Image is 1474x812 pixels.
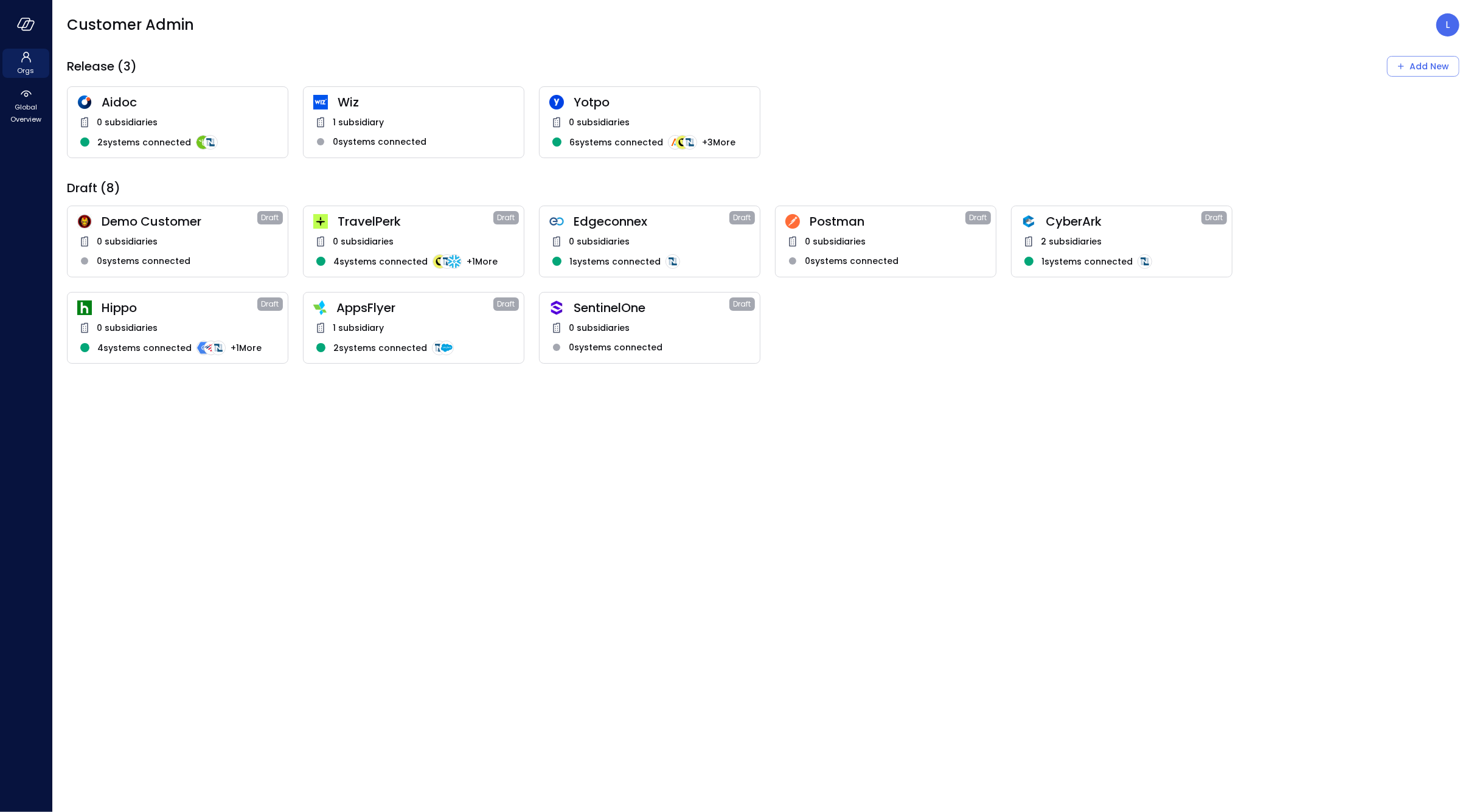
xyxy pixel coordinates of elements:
[333,135,426,148] span: 0 systems connected
[432,341,447,355] img: integration-logo
[440,254,454,269] img: integration-logo
[102,300,257,316] span: Hippo
[805,254,899,268] span: 0 systems connected
[18,64,35,77] span: Orgs
[549,300,564,315] img: oujisyhxiqy1h0xilnqx
[1206,212,1223,224] span: Draft
[231,341,262,355] span: + 1 More
[196,135,210,150] img: integration-logo
[1387,56,1459,77] div: Add New Organization
[668,135,683,150] img: integration-logo
[574,94,750,110] span: Yotpo
[810,213,965,229] span: Postman
[211,341,226,355] img: integration-logo
[333,321,384,335] span: 1 subsidiary
[333,341,427,355] span: 2 systems connected
[7,101,44,125] span: Global Overview
[333,116,384,129] span: 1 subsidiary
[97,254,190,268] span: 0 systems connected
[102,94,278,110] span: Aidoc
[77,214,92,229] img: scnakozdowacoarmaydw
[734,298,751,310] span: Draft
[262,298,279,310] span: Draft
[338,94,514,110] span: Wiz
[77,300,92,315] img: ynjrjpaiymlkbkxtflmu
[1041,235,1102,248] span: 2 subsidiaries
[203,135,218,150] img: integration-logo
[467,255,498,268] span: + 1 More
[569,235,630,248] span: 0 subsidiaries
[67,58,137,74] span: Release (3)
[97,116,158,129] span: 0 subsidiaries
[498,298,515,310] span: Draft
[675,135,690,150] img: integration-logo
[574,300,729,316] span: SentinelOne
[333,255,428,268] span: 4 systems connected
[569,321,630,335] span: 0 subsidiaries
[447,254,462,269] img: integration-logo
[1021,214,1036,229] img: a5he5ildahzqx8n3jb8t
[805,235,866,248] span: 0 subsidiaries
[1436,13,1459,36] div: Lee
[97,321,158,335] span: 0 subsidiaries
[1046,213,1201,229] span: CyberArk
[204,341,218,355] img: integration-logo
[439,341,454,355] img: integration-logo
[313,95,328,109] img: cfcvbyzhwvtbhao628kj
[970,212,987,224] span: Draft
[336,300,493,316] span: AppsFlyer
[196,341,211,355] img: integration-logo
[338,213,493,229] span: TravelPerk
[67,15,194,35] span: Customer Admin
[785,214,800,229] img: t2hojgg0dluj8wcjhofe
[549,214,564,229] img: gkfkl11jtdpupy4uruhy
[2,85,49,127] div: Global Overview
[313,300,327,315] img: zbmm8o9awxf8yv3ehdzf
[683,135,697,150] img: integration-logo
[97,136,191,149] span: 2 systems connected
[433,254,447,269] img: integration-logo
[734,212,751,224] span: Draft
[569,136,663,149] span: 6 systems connected
[1387,56,1459,77] button: Add New
[569,116,630,129] span: 0 subsidiaries
[97,341,192,355] span: 4 systems connected
[1041,255,1133,268] span: 1 systems connected
[102,213,257,229] span: Demo Customer
[67,180,120,196] span: Draft (8)
[1446,18,1450,32] p: L
[77,95,92,109] img: hddnet8eoxqedtuhlo6i
[97,235,158,248] span: 0 subsidiaries
[549,95,564,109] img: rosehlgmm5jjurozkspi
[574,213,729,229] span: Edgeconnex
[569,341,662,354] span: 0 systems connected
[569,255,661,268] span: 1 systems connected
[1138,254,1152,269] img: integration-logo
[498,212,515,224] span: Draft
[2,49,49,78] div: Orgs
[1410,59,1449,74] div: Add New
[702,136,735,149] span: + 3 More
[262,212,279,224] span: Draft
[333,235,394,248] span: 0 subsidiaries
[313,214,328,229] img: euz2wel6fvrjeyhjwgr9
[666,254,680,269] img: integration-logo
